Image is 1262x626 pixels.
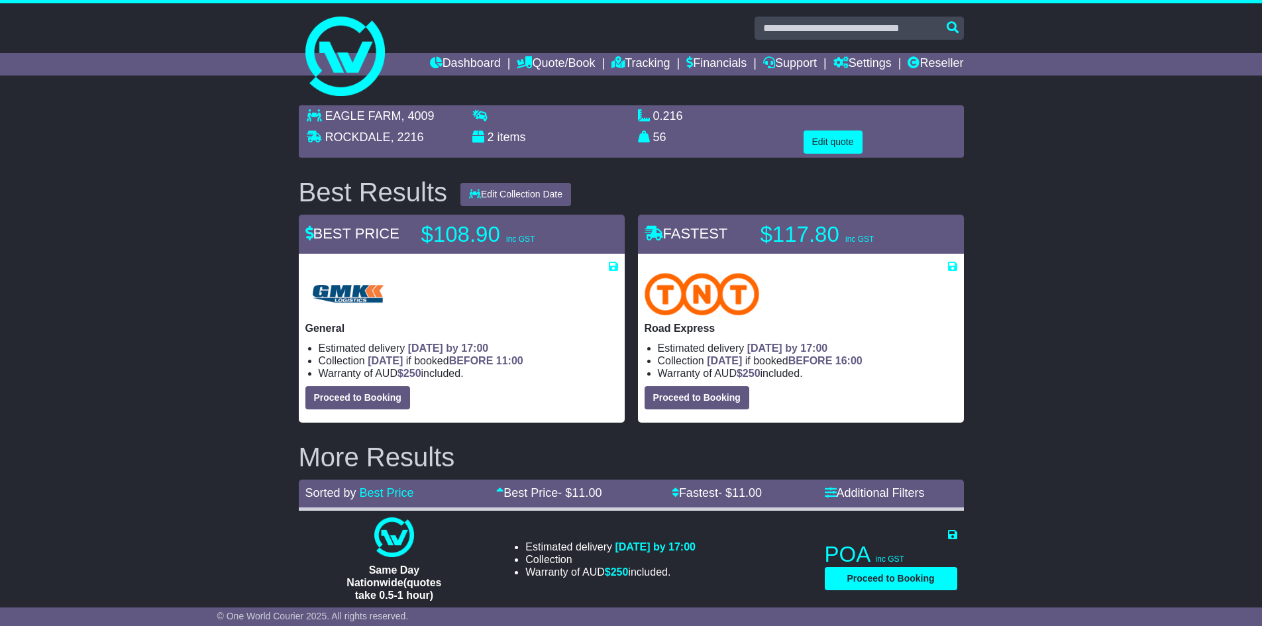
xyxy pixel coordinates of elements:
[498,130,526,144] span: items
[217,611,409,621] span: © One World Courier 2025. All rights reserved.
[747,342,828,354] span: [DATE] by 17:00
[319,354,618,367] li: Collection
[737,368,761,379] span: $
[488,130,494,144] span: 2
[525,553,696,566] li: Collection
[305,322,618,335] p: General
[525,541,696,553] li: Estimated delivery
[743,368,761,379] span: 250
[299,443,964,472] h2: More Results
[496,486,602,499] a: Best Price- $11.00
[658,342,957,354] li: Estimated delivery
[408,342,489,354] span: [DATE] by 17:00
[460,183,571,206] button: Edit Collection Date
[825,486,925,499] a: Additional Filters
[374,517,414,557] img: One World Courier: Same Day Nationwide(quotes take 0.5-1 hour)
[763,53,817,76] a: Support
[876,554,904,564] span: inc GST
[305,273,390,315] img: GMK Logistics: General
[305,486,356,499] span: Sorted by
[397,368,421,379] span: $
[517,53,595,76] a: Quote/Book
[653,109,683,123] span: 0.216
[732,486,762,499] span: 11.00
[449,355,494,366] span: BEFORE
[707,355,742,366] span: [DATE]
[908,53,963,76] a: Reseller
[346,564,441,601] span: Same Day Nationwide(quotes take 0.5-1 hour)
[611,53,670,76] a: Tracking
[360,486,414,499] a: Best Price
[845,235,874,244] span: inc GST
[292,178,454,207] div: Best Results
[368,355,523,366] span: if booked
[825,567,957,590] button: Proceed to Booking
[804,130,863,154] button: Edit quote
[391,130,424,144] span: , 2216
[718,486,762,499] span: - $
[672,486,762,499] a: Fastest- $11.00
[525,566,696,578] li: Warranty of AUD included.
[319,342,618,354] li: Estimated delivery
[558,486,602,499] span: - $
[421,221,587,248] p: $108.90
[319,367,618,380] li: Warranty of AUD included.
[605,566,629,578] span: $
[653,130,666,144] span: 56
[305,225,399,242] span: BEST PRICE
[325,130,391,144] span: ROCKDALE
[658,354,957,367] li: Collection
[833,53,892,76] a: Settings
[572,486,602,499] span: 11.00
[506,235,535,244] span: inc GST
[401,109,435,123] span: , 4009
[707,355,862,366] span: if booked
[305,386,410,409] button: Proceed to Booking
[761,221,926,248] p: $117.80
[686,53,747,76] a: Financials
[615,541,696,552] span: [DATE] by 17:00
[645,386,749,409] button: Proceed to Booking
[835,355,863,366] span: 16:00
[645,225,728,242] span: FASTEST
[325,109,401,123] span: EAGLE FARM
[645,322,957,335] p: Road Express
[496,355,523,366] span: 11:00
[825,541,957,568] p: POA
[430,53,501,76] a: Dashboard
[645,273,760,315] img: TNT Domestic: Road Express
[658,367,957,380] li: Warranty of AUD included.
[611,566,629,578] span: 250
[788,355,833,366] span: BEFORE
[368,355,403,366] span: [DATE]
[403,368,421,379] span: 250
